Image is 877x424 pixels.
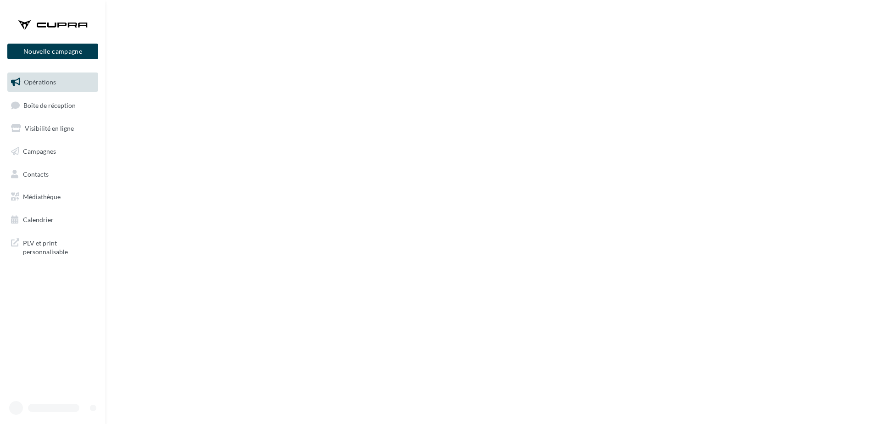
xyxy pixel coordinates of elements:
a: Visibilité en ligne [6,119,100,138]
span: Opérations [24,78,56,86]
span: Calendrier [23,216,54,223]
span: Boîte de réception [23,101,76,109]
a: Opérations [6,73,100,92]
a: Calendrier [6,210,100,229]
a: Médiathèque [6,187,100,206]
span: Contacts [23,170,49,178]
span: PLV et print personnalisable [23,237,94,257]
button: Nouvelle campagne [7,44,98,59]
a: Campagnes [6,142,100,161]
a: PLV et print personnalisable [6,233,100,260]
a: Contacts [6,165,100,184]
span: Médiathèque [23,193,61,201]
span: Campagnes [23,147,56,155]
a: Boîte de réception [6,95,100,115]
span: Visibilité en ligne [25,124,74,132]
